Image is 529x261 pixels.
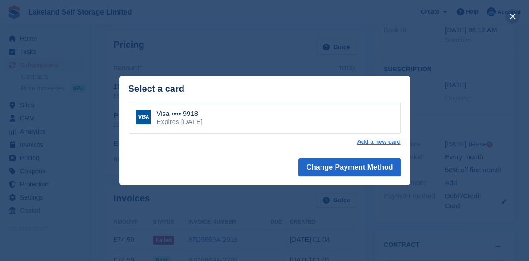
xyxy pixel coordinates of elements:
[505,9,520,24] button: close
[157,118,203,126] div: Expires [DATE]
[298,158,400,176] button: Change Payment Method
[129,84,401,94] div: Select a card
[157,110,203,118] div: Visa •••• 9918
[136,110,151,124] img: Visa Logo
[357,138,400,146] a: Add a new card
